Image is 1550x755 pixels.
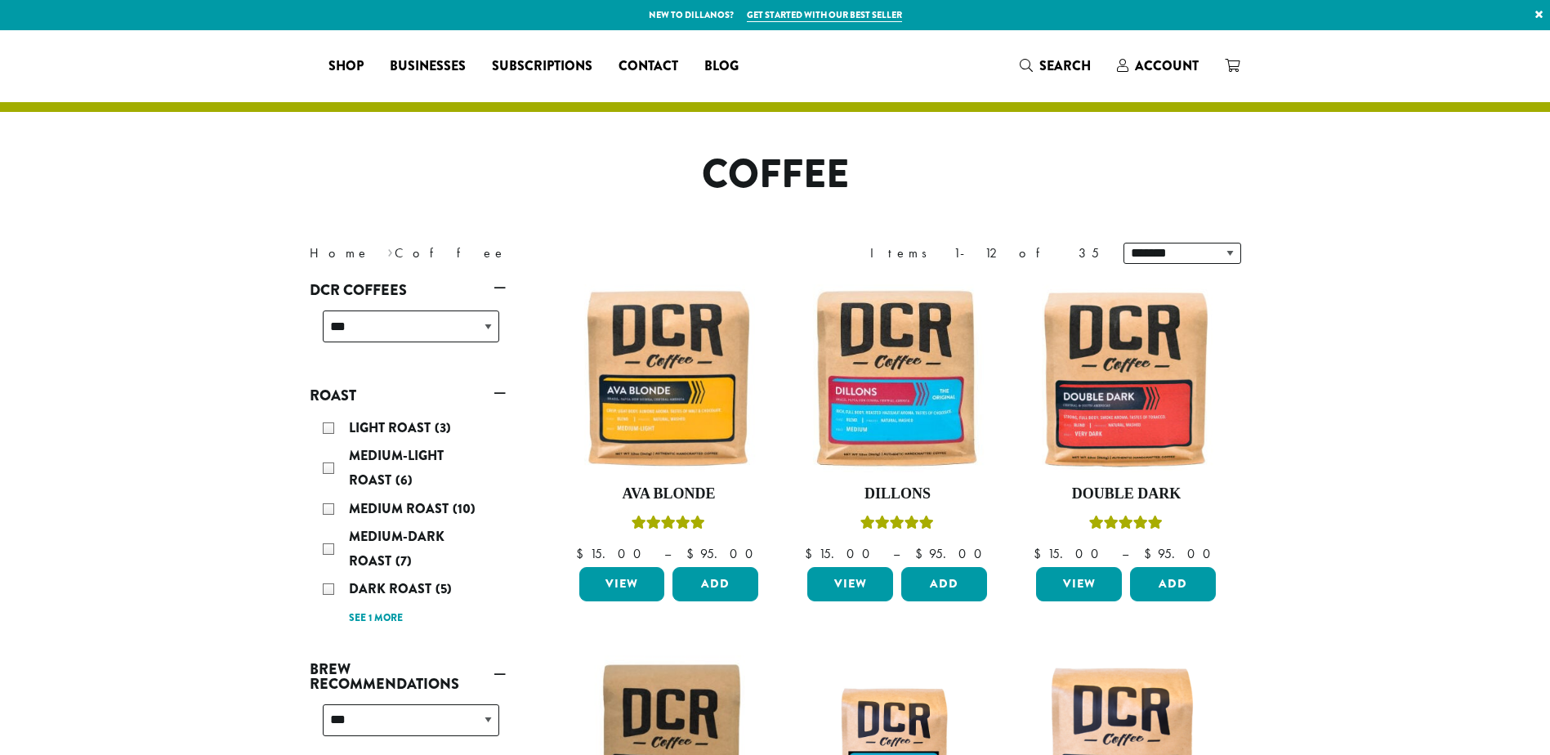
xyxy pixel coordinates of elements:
[1122,545,1128,562] span: –
[310,409,506,636] div: Roast
[579,567,665,601] a: View
[349,579,436,598] span: Dark Roast
[1032,284,1220,472] img: Double-Dark-12oz-300x300.jpg
[860,513,934,538] div: Rated 5.00 out of 5
[310,276,506,304] a: DCR Coffees
[453,499,476,518] span: (10)
[387,238,393,263] span: ›
[328,56,364,77] span: Shop
[1144,545,1218,562] bdi: 95.00
[632,513,705,538] div: Rated 5.00 out of 5
[1034,545,1047,562] span: $
[1130,567,1216,601] button: Add
[915,545,929,562] span: $
[686,545,700,562] span: $
[310,382,506,409] a: Roast
[349,418,435,437] span: Light Roast
[803,284,991,561] a: DillonsRated 5.00 out of 5
[436,579,452,598] span: (5)
[803,485,991,503] h4: Dillons
[1032,485,1220,503] h4: Double Dark
[310,655,506,698] a: Brew Recommendations
[492,56,592,77] span: Subscriptions
[805,545,819,562] span: $
[310,304,506,362] div: DCR Coffees
[310,243,751,263] nav: Breadcrumb
[576,545,649,562] bdi: 15.00
[575,284,763,561] a: Ava BlondeRated 5.00 out of 5
[1089,513,1163,538] div: Rated 4.50 out of 5
[310,244,370,261] a: Home
[870,243,1099,263] div: Items 1-12 of 35
[664,545,671,562] span: –
[747,8,902,22] a: Get started with our best seller
[576,545,590,562] span: $
[619,56,678,77] span: Contact
[349,610,403,627] a: See 1 more
[1144,545,1158,562] span: $
[893,545,900,562] span: –
[686,545,761,562] bdi: 95.00
[704,56,739,77] span: Blog
[805,545,878,562] bdi: 15.00
[349,527,444,570] span: Medium-Dark Roast
[315,53,377,79] a: Shop
[672,567,758,601] button: Add
[803,284,991,472] img: Dillons-12oz-300x300.jpg
[349,446,444,489] span: Medium-Light Roast
[575,485,763,503] h4: Ava Blonde
[349,499,453,518] span: Medium Roast
[807,567,893,601] a: View
[297,151,1253,199] h1: Coffee
[1032,284,1220,561] a: Double DarkRated 4.50 out of 5
[1039,56,1091,75] span: Search
[395,471,413,489] span: (6)
[1135,56,1199,75] span: Account
[1034,545,1106,562] bdi: 15.00
[574,284,762,472] img: Ava-Blonde-12oz-1-300x300.jpg
[915,545,989,562] bdi: 95.00
[435,418,451,437] span: (3)
[901,567,987,601] button: Add
[1036,567,1122,601] a: View
[1007,52,1104,79] a: Search
[395,552,412,570] span: (7)
[390,56,466,77] span: Businesses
